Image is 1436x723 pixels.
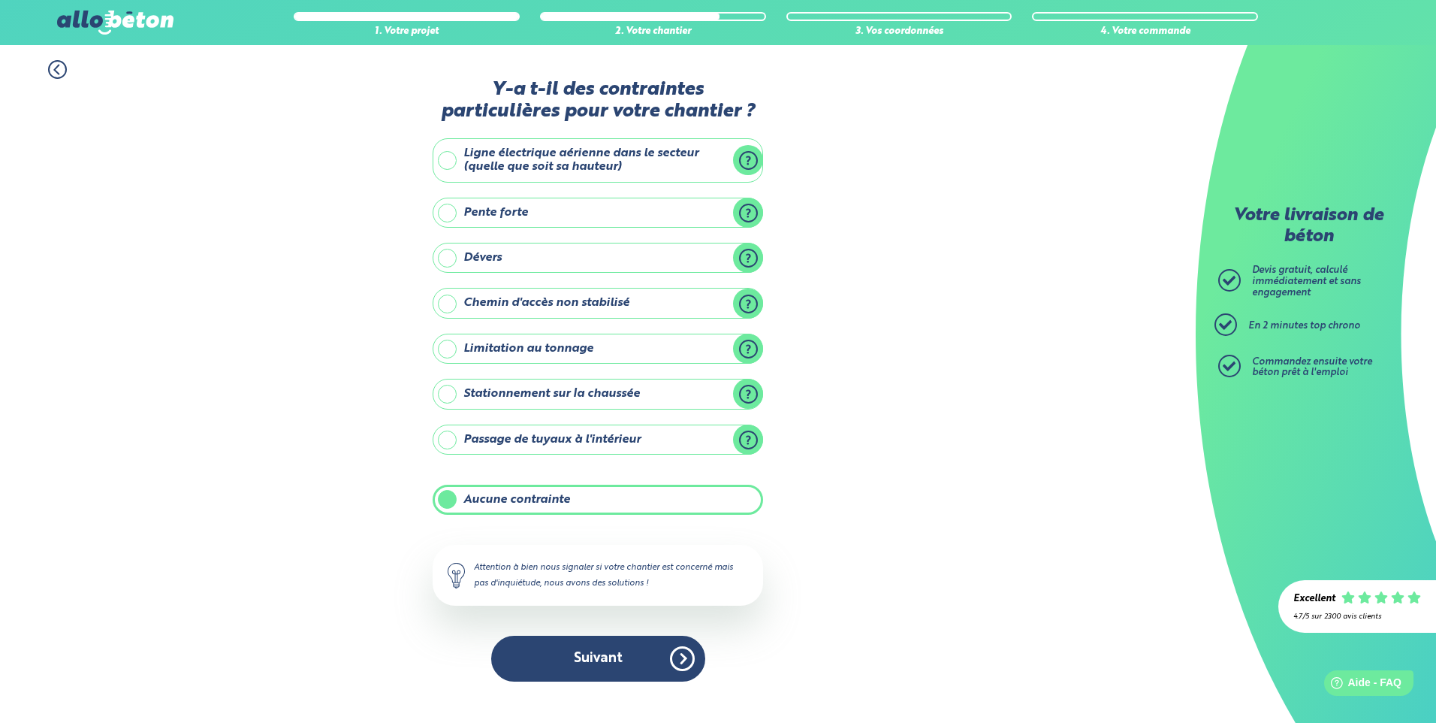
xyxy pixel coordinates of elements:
iframe: Help widget launcher [1302,664,1419,706]
label: Passage de tuyaux à l'intérieur [433,425,763,455]
label: Ligne électrique aérienne dans le secteur (quelle que soit sa hauteur) [433,138,763,183]
label: Limitation au tonnage [433,334,763,364]
img: allobéton [57,11,173,35]
label: Chemin d'accès non stabilisé [433,288,763,318]
div: Attention à bien nous signaler si votre chantier est concerné mais pas d'inquiétude, nous avons d... [433,545,763,605]
label: Aucune contrainte [433,485,763,515]
div: 4. Votre commande [1032,26,1258,38]
label: Y-a t-il des contraintes particulières pour votre chantier ? [433,79,763,123]
label: Stationnement sur la chaussée [433,379,763,409]
button: Suivant [491,636,705,682]
div: 1. Votre projet [294,26,520,38]
div: 3. Vos coordonnées [786,26,1012,38]
div: 2. Votre chantier [540,26,766,38]
label: Pente forte [433,198,763,228]
label: Dévers [433,243,763,273]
